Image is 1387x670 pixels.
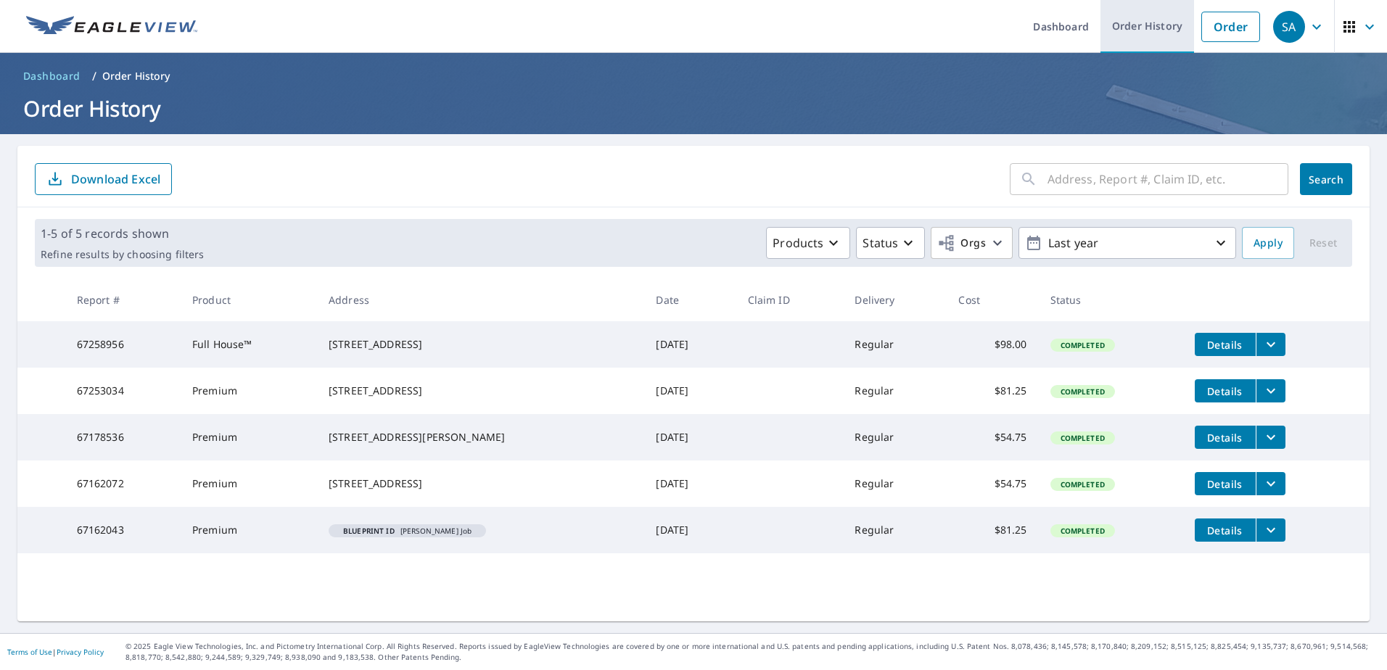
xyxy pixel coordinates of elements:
th: Cost [947,278,1038,321]
td: [DATE] [644,460,736,507]
td: Full House™ [181,321,317,368]
button: detailsBtn-67258956 [1195,333,1256,356]
th: Claim ID [736,278,844,321]
div: SA [1273,11,1305,43]
button: Download Excel [35,163,172,195]
a: Order [1201,12,1260,42]
p: 1-5 of 5 records shown [41,225,204,242]
button: detailsBtn-67178536 [1195,426,1256,449]
input: Address, Report #, Claim ID, etc. [1048,159,1288,199]
p: Last year [1042,231,1212,256]
button: Status [856,227,925,259]
td: [DATE] [644,368,736,414]
span: Completed [1052,433,1114,443]
p: Status [863,234,898,252]
td: Regular [843,507,947,553]
th: Address [317,278,645,321]
th: Product [181,278,317,321]
p: | [7,648,104,656]
span: Details [1203,431,1247,444]
p: Refine results by choosing filters [41,248,204,261]
a: Privacy Policy [57,647,104,657]
button: Apply [1242,227,1294,259]
button: detailsBtn-67162072 [1195,472,1256,495]
div: [STREET_ADDRESS][PERSON_NAME] [329,430,633,444]
th: Status [1039,278,1183,321]
td: $81.25 [947,368,1038,414]
button: filesDropdownBtn-67253034 [1256,379,1285,402]
td: $98.00 [947,321,1038,368]
em: Blueprint ID [343,527,395,534]
div: [STREET_ADDRESS] [329,384,633,398]
h1: Order History [17,94,1370,123]
td: Regular [843,414,947,460]
td: [DATE] [644,414,736,460]
button: Orgs [931,227,1013,259]
button: detailsBtn-67253034 [1195,379,1256,402]
td: 67253034 [65,368,181,414]
button: Last year [1018,227,1236,259]
span: Orgs [937,234,986,252]
td: Regular [843,321,947,368]
td: [DATE] [644,507,736,553]
a: Dashboard [17,65,86,88]
span: [PERSON_NAME] Job [334,527,480,534]
button: Products [766,227,850,259]
p: Products [773,234,823,252]
span: Details [1203,338,1247,352]
span: Dashboard [23,69,81,83]
p: © 2025 Eagle View Technologies, Inc. and Pictometry International Corp. All Rights Reserved. Repo... [125,641,1380,663]
span: Search [1312,173,1341,186]
td: Premium [181,460,317,507]
span: Apply [1254,234,1283,252]
p: Order History [102,69,170,83]
li: / [92,67,96,85]
span: Completed [1052,479,1114,489]
td: Regular [843,368,947,414]
button: filesDropdownBtn-67162072 [1256,472,1285,495]
span: Completed [1052,340,1114,350]
th: Date [644,278,736,321]
div: [STREET_ADDRESS] [329,337,633,352]
button: filesDropdownBtn-67258956 [1256,333,1285,356]
td: Premium [181,368,317,414]
td: 67162043 [65,507,181,553]
span: Details [1203,477,1247,491]
nav: breadcrumb [17,65,1370,88]
button: filesDropdownBtn-67162043 [1256,518,1285,542]
td: Premium [181,507,317,553]
span: Details [1203,384,1247,398]
p: Download Excel [71,171,160,187]
span: Completed [1052,526,1114,536]
button: filesDropdownBtn-67178536 [1256,426,1285,449]
td: [DATE] [644,321,736,368]
td: Premium [181,414,317,460]
span: Details [1203,524,1247,537]
td: $81.25 [947,507,1038,553]
button: Search [1300,163,1352,195]
th: Delivery [843,278,947,321]
td: $54.75 [947,460,1038,507]
img: EV Logo [26,16,197,38]
td: 67178536 [65,414,181,460]
div: [STREET_ADDRESS] [329,476,633,491]
button: detailsBtn-67162043 [1195,518,1256,542]
td: Regular [843,460,947,507]
a: Terms of Use [7,647,52,657]
span: Completed [1052,386,1114,397]
th: Report # [65,278,181,321]
td: $54.75 [947,414,1038,460]
td: 67162072 [65,460,181,507]
td: 67258956 [65,321,181,368]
